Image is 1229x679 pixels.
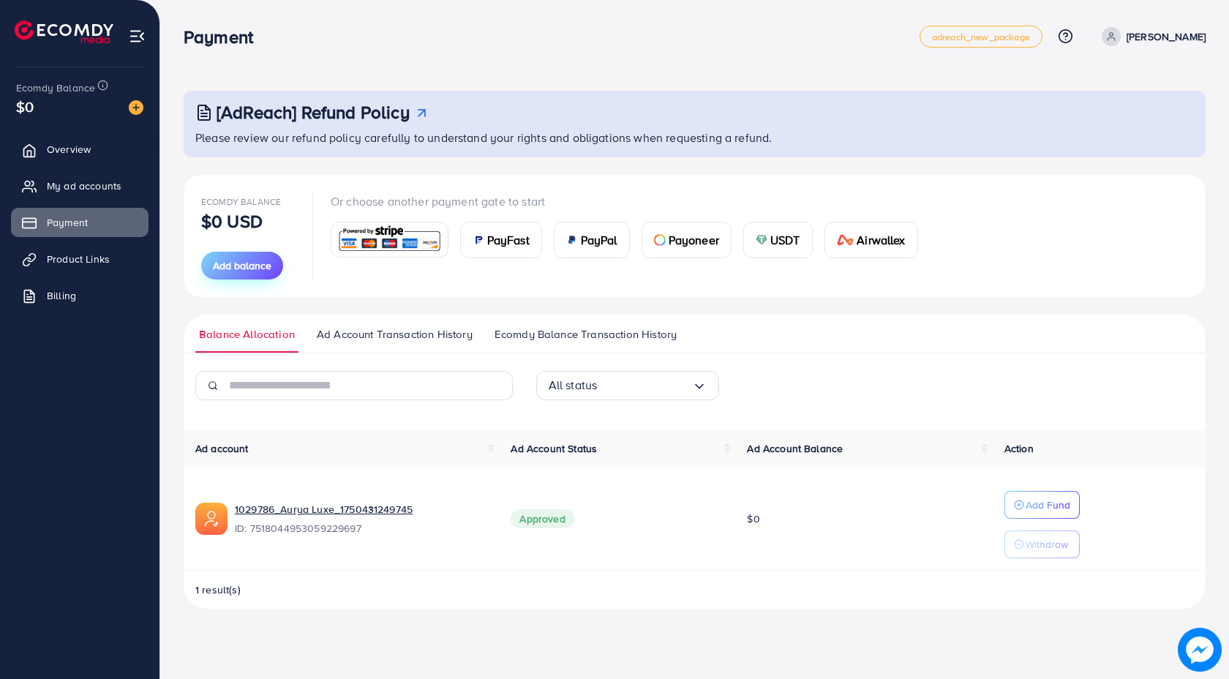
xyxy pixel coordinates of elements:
[837,234,854,246] img: card
[920,26,1042,48] a: adreach_new_package
[824,222,918,258] a: cardAirwallex
[16,96,34,117] span: $0
[217,102,410,123] h3: [AdReach] Refund Policy
[11,208,149,237] a: Payment
[747,511,759,526] span: $0
[235,502,487,517] a: 1029786_Aurya Luxe_1750431249745
[669,231,719,249] span: Payoneer
[129,100,143,115] img: image
[129,28,146,45] img: menu
[201,212,263,230] p: $0 USD
[11,244,149,274] a: Product Links
[199,326,295,342] span: Balance Allocation
[566,234,578,246] img: card
[336,224,443,255] img: card
[642,222,732,258] a: cardPayoneer
[16,80,95,95] span: Ecomdy Balance
[195,582,241,597] span: 1 result(s)
[1127,28,1206,45] p: [PERSON_NAME]
[47,215,88,230] span: Payment
[756,234,767,246] img: card
[235,521,487,536] span: ID: 7518044953059229697
[213,258,271,273] span: Add balance
[1178,628,1222,672] img: image
[487,231,530,249] span: PayFast
[47,179,121,193] span: My ad accounts
[331,222,448,258] a: card
[1026,496,1070,514] p: Add Fund
[201,195,281,208] span: Ecomdy Balance
[1004,530,1080,558] button: Withdraw
[581,231,617,249] span: PayPal
[331,192,930,210] p: Or choose another payment gate to start
[460,222,542,258] a: cardPayFast
[235,502,487,536] div: <span class='underline'>1029786_Aurya Luxe_1750431249745</span></br>7518044953059229697
[1004,491,1080,519] button: Add Fund
[654,234,666,246] img: card
[511,509,574,528] span: Approved
[857,231,905,249] span: Airwallex
[184,26,265,48] h3: Payment
[11,171,149,200] a: My ad accounts
[11,281,149,310] a: Billing
[47,252,110,266] span: Product Links
[15,20,113,43] img: logo
[473,234,484,246] img: card
[549,374,598,397] span: All status
[747,441,843,456] span: Ad Account Balance
[554,222,630,258] a: cardPayPal
[1096,27,1206,46] a: [PERSON_NAME]
[47,142,91,157] span: Overview
[47,288,76,303] span: Billing
[1026,536,1068,553] p: Withdraw
[195,503,228,535] img: ic-ads-acc.e4c84228.svg
[536,371,719,400] div: Search for option
[511,441,597,456] span: Ad Account Status
[1004,441,1034,456] span: Action
[597,374,691,397] input: Search for option
[201,252,283,280] button: Add balance
[317,326,473,342] span: Ad Account Transaction History
[11,135,149,164] a: Overview
[195,129,1197,146] p: Please review our refund policy carefully to understand your rights and obligations when requesti...
[770,231,800,249] span: USDT
[495,326,677,342] span: Ecomdy Balance Transaction History
[743,222,813,258] a: cardUSDT
[195,441,249,456] span: Ad account
[932,32,1030,42] span: adreach_new_package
